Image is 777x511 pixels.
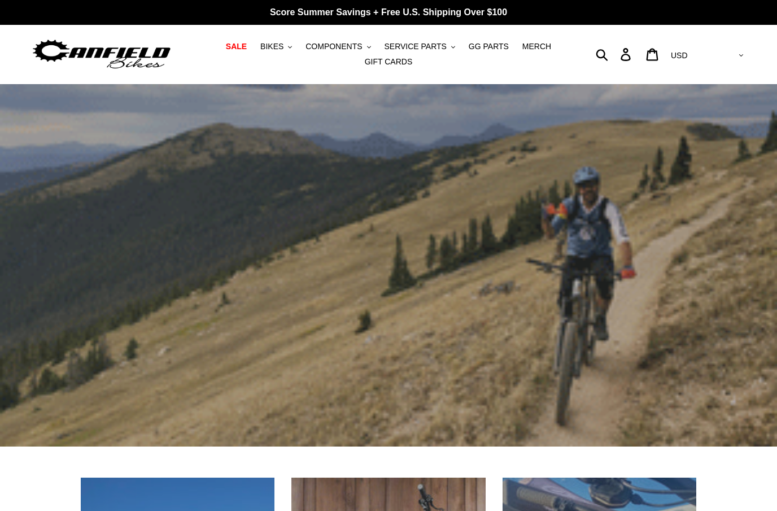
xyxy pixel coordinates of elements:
[226,42,247,51] span: SALE
[378,39,460,54] button: SERVICE PARTS
[517,39,557,54] a: MERCH
[255,39,298,54] button: BIKES
[522,42,551,51] span: MERCH
[305,42,362,51] span: COMPONENTS
[260,42,283,51] span: BIKES
[220,39,252,54] a: SALE
[300,39,376,54] button: COMPONENTS
[365,57,413,67] span: GIFT CARDS
[463,39,514,54] a: GG PARTS
[384,42,446,51] span: SERVICE PARTS
[31,37,172,72] img: Canfield Bikes
[359,54,418,70] a: GIFT CARDS
[469,42,509,51] span: GG PARTS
